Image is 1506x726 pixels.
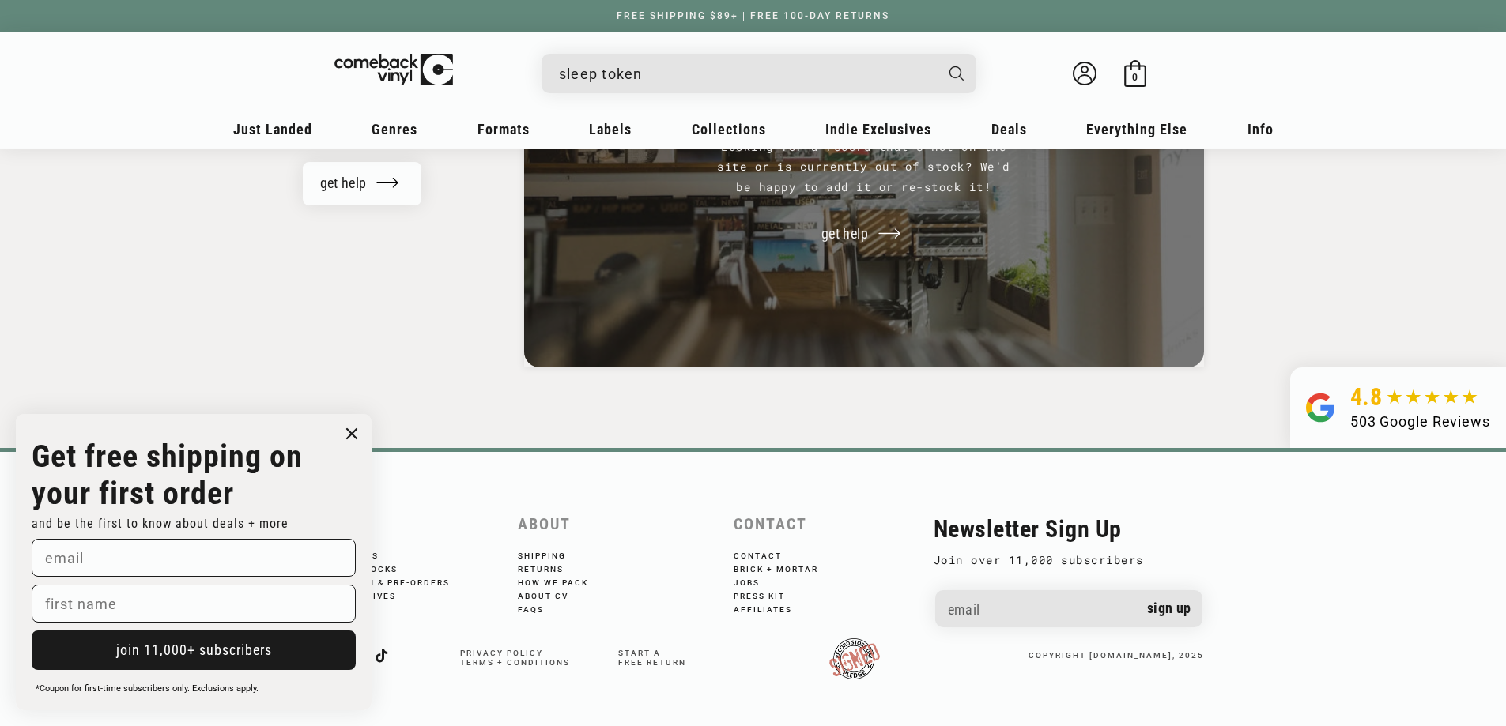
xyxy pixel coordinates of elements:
[934,515,1204,543] h2: Newsletter Sign Up
[340,422,364,446] button: Close dialog
[692,121,766,137] span: Collections
[518,601,565,615] a: FAQs
[460,658,570,667] a: Terms + Conditions
[32,539,356,577] input: email
[1135,590,1203,627] button: Sign up
[618,649,686,667] span: Start a free return
[734,551,803,561] a: Contact
[1247,121,1274,137] span: Info
[518,551,587,561] a: Shipping
[1350,411,1490,432] div: 503 Google Reviews
[1350,383,1383,411] span: 4.8
[1387,389,1478,405] img: star5.svg
[829,638,880,679] img: RSDPledgeSigned-updated.png
[1306,383,1334,432] img: Group.svg
[734,588,806,601] a: Press Kit
[804,213,923,256] a: get help
[32,516,289,531] span: and be the first to know about deals + more
[1086,121,1187,137] span: Everything Else
[518,561,585,574] a: Returns
[825,121,931,137] span: Indie Exclusives
[991,121,1027,137] span: Deals
[518,574,610,588] a: How We Pack
[32,630,356,670] button: join 11,000+ subscribers
[1290,367,1506,448] a: 4.8 503 Google Reviews
[518,588,590,601] a: About CV
[734,574,781,588] a: Jobs
[935,590,1202,630] input: Email
[36,683,259,694] span: *Coupon for first-time subscribers only. Exclusions apply.
[372,121,417,137] span: Genres
[32,585,356,623] input: first name
[734,601,813,615] a: Affiliates
[618,649,686,667] a: Start afree return
[477,121,530,137] span: Formats
[935,54,978,93] button: Search
[559,58,934,90] input: When autocomplete results are available use up and down arrows to review and enter to select
[303,515,503,533] h2: Shop
[32,438,303,512] strong: Get free shipping on your first order
[734,561,840,574] a: Brick + Mortar
[601,10,905,21] a: FREE SHIPPING $89+ | FREE 100-DAY RETURNS
[734,515,934,533] h2: Contact
[934,551,1204,570] p: Join over 11,000 subscribers
[1029,651,1204,660] small: copyright [DOMAIN_NAME], 2025
[589,121,632,137] span: Labels
[303,162,422,205] a: get help
[542,54,976,93] div: Search
[460,649,543,657] a: Privacy Policy
[714,137,1014,197] p: Looking for a record that's not on the site or is currently out of stock? We'd be happy to add it...
[518,515,718,533] h2: About
[233,121,312,137] span: Just Landed
[1132,71,1138,83] span: 0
